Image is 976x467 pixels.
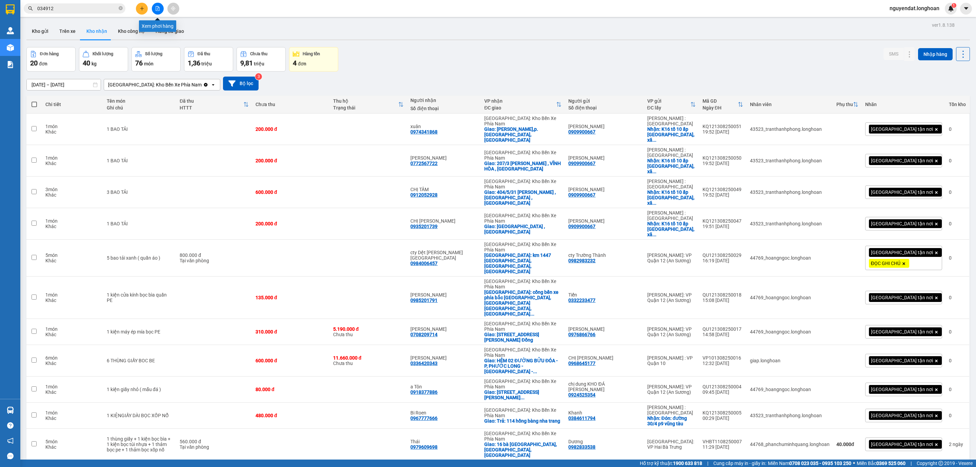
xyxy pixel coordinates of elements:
div: Khác [45,258,100,263]
span: ⚪️ [853,462,855,465]
div: ver 1.8.138 [932,21,955,29]
div: 0976866766 [568,332,595,337]
div: 11:29 [DATE] [703,444,743,450]
div: Khác [45,224,100,229]
div: a Tôn [410,384,477,389]
span: question-circle [7,422,14,429]
div: Giao: chung cư võ thị sáu,p.vĩnh trường,nha trang [484,126,562,143]
div: HOÀNG HẰNG [410,155,477,161]
div: 0 [949,255,966,261]
div: [GEOGRAPHIC_DATA]: Kho Bến Xe Phía Nam [484,213,562,224]
div: Nhân viên [750,102,830,107]
div: 560.000 đ [180,439,249,444]
div: [GEOGRAPHIC_DATA]: Kho Bến Xe Phía Nam [484,116,562,126]
div: Giao: 16 bà huyện thanh quan, phường 10, tp đà lạt [484,442,562,458]
span: 4 [293,59,297,67]
div: 0 [949,158,966,163]
div: [PERSON_NAME] : [GEOGRAPHIC_DATA] [647,147,696,158]
button: Khối lượng40kg [79,47,128,72]
span: search [28,6,33,11]
span: [GEOGRAPHIC_DATA] tận nơi [871,221,933,227]
div: Số điện thoại [568,105,640,110]
div: [GEOGRAPHIC_DATA]: Kho Bến Xe Phía Nam [108,81,202,88]
div: QU121308250018 [703,292,743,298]
th: Toggle SortBy [330,96,407,114]
div: 0 [949,126,966,132]
div: HTTT [180,105,243,110]
div: ANH BẢO [568,187,640,192]
div: 2 [949,442,966,447]
div: [GEOGRAPHIC_DATA]: Kho Bến Xe Phía Nam [484,179,562,189]
div: 0909900667 [568,161,595,166]
div: 200.000 đ [256,221,326,226]
div: 0 [949,387,966,392]
span: close-circle [119,5,123,12]
div: Chưa thu [333,355,404,366]
div: Khác [45,129,100,135]
div: 480.000 đ [256,413,326,418]
div: 1 BAO TẢI [107,126,173,132]
div: [PERSON_NAME] : [GEOGRAPHIC_DATA] [647,179,696,189]
div: 44769_hoangngoc.longhoan [750,255,830,261]
div: Người gửi [568,98,640,104]
div: Đơn hàng [40,52,59,56]
span: [GEOGRAPHIC_DATA] tận nơi [871,441,933,447]
div: Dương [568,439,640,444]
div: KQ121308250005 [703,410,743,415]
img: solution-icon [7,61,14,68]
div: Linh [568,326,640,332]
div: Mã GD [703,98,738,104]
span: 1 [953,3,955,8]
div: Giao: HẺM 02 ĐƯỜNG BỬU ĐÓA - P, PHƯỚC LONG - NHA TRANG - KHÁNH HÒA [484,358,562,374]
div: Phụ thu [836,102,853,107]
div: 44769_hoangngoc.longhoan [750,387,830,392]
div: giap.longhoan [750,358,830,363]
div: 0968645177 [568,361,595,366]
div: 1 kiện máy ép mía bọc PE [107,329,173,334]
div: 16:19 [DATE] [703,258,743,263]
div: 0 [949,295,966,300]
img: icon-new-feature [948,5,954,12]
div: QU121308250004 [703,384,743,389]
div: Số điện thoại [410,106,477,111]
img: warehouse-icon [7,44,14,51]
div: Khác [45,389,100,395]
button: Kho công nợ [113,23,150,39]
div: Giao: 78 PHƯỜNG PHƯƠNG SÀI , TP NHA TRANG [484,224,562,235]
button: Trên xe [54,23,81,39]
span: ... [652,232,656,237]
div: Khác [45,332,100,337]
div: 310.000 đ [256,329,326,334]
div: CHỊ HUYỀN [568,355,640,361]
div: 1 món [45,292,100,298]
span: plus [140,6,144,11]
div: 1 món [45,410,100,415]
div: 0 [949,358,966,363]
div: KQ121308250047 [703,218,743,224]
strong: 40.000 đ [836,442,854,447]
div: Nhận: K16 tổ 10 ấp Phước Hiệp, xã Phước Tỉnh huyện Long Điền, Bà Rịa Vũng Tau [647,158,696,174]
div: 0 [949,413,966,418]
div: [GEOGRAPHIC_DATA]: Kho Bến Xe Phía Nam [484,150,562,161]
div: QU121308250029 [703,252,743,258]
span: [GEOGRAPHIC_DATA] tận nơi [871,189,933,195]
div: 0909900667 [568,192,595,198]
span: 1,36 [188,59,200,67]
div: Tồn kho [949,102,966,107]
div: chị dung KHO ĐÁ LÊ HÀ [568,381,640,392]
div: 0918377886 [410,389,438,395]
img: warehouse-icon [7,27,14,34]
div: 19:52 [DATE] [703,129,743,135]
div: ANH BẢO [568,155,640,161]
div: Chưa thu [250,52,267,56]
th: Toggle SortBy [699,96,747,114]
div: 0 [949,221,966,226]
span: [GEOGRAPHIC_DATA] tận nơi [871,386,933,392]
div: 0708209714 [410,332,438,337]
span: đơn [39,61,47,66]
button: Bộ lọc [223,77,259,90]
div: Giao: 63 Cao Thắng, phường 7, Đà Lạt, Lâm Đồng [484,332,562,343]
span: [GEOGRAPHIC_DATA] tận nơi [871,412,933,419]
div: VP101308250016 [703,355,743,361]
img: warehouse-icon [7,407,14,414]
